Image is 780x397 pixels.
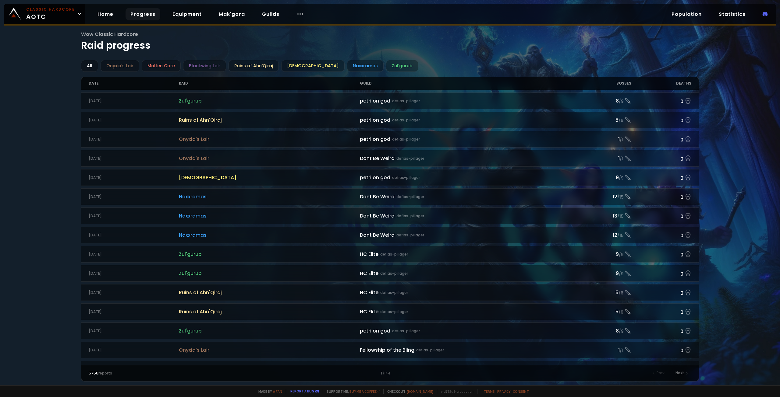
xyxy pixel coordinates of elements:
[360,231,571,239] div: Dont Be Weird
[179,231,360,239] span: Naxxramas
[360,250,571,258] div: HC Elite
[649,369,668,378] div: Prev
[571,116,631,124] div: 5
[672,369,691,378] div: Next
[571,231,631,239] div: 12
[380,271,408,276] small: defias-pillager
[631,250,692,259] div: 0
[360,327,571,335] div: petri on god
[619,99,623,105] small: / 9
[81,30,699,53] h1: Raid progress
[281,60,345,72] div: [DEMOGRAPHIC_DATA]
[26,7,75,21] span: AOTC
[179,270,360,277] span: Zul'gurub
[396,194,424,200] small: defias-pillager
[360,155,571,162] div: Dont Be Weird
[214,8,250,20] a: Mak'gora
[81,30,699,38] span: Wow Classic Hardcore
[89,232,179,238] div: [DATE]
[392,98,420,104] small: defias-pillager
[89,194,179,200] div: [DATE]
[714,8,750,20] a: Statistics
[179,77,360,90] div: Raid
[631,346,692,354] div: 0
[360,174,571,181] div: petri on god
[513,389,529,394] a: Consent
[571,308,631,315] div: 5
[179,289,360,296] span: Ruins of Ahn'Qiraj
[631,135,692,144] div: 0
[349,389,380,394] a: Buy me a coffee
[360,135,571,143] div: petri on god
[497,389,510,394] a: Privacy
[571,327,631,335] div: 8
[392,175,420,180] small: defias-pillager
[631,192,692,201] div: 0
[273,389,282,394] a: a fan
[142,60,181,72] div: Molten Core
[81,246,699,263] a: [DATE]Zul'gurubHC Elitedefias-pillager9/90
[571,250,631,258] div: 9
[631,269,692,278] div: 0
[26,7,75,12] small: Classic Hardcore
[631,116,692,124] div: 0
[81,131,699,148] a: [DATE]Onyxia's Lairpetri on goddefias-pillager1/10
[81,188,699,205] a: [DATE]NaxxramasDont Be Weirddefias-pillager12/150
[396,232,424,238] small: defias-pillager
[631,154,692,163] div: 0
[407,389,433,394] a: [DOMAIN_NAME]
[619,329,623,335] small: / 9
[81,169,699,186] a: [DATE][DEMOGRAPHIC_DATA]petri on goddefias-pillager9/90
[571,155,631,162] div: 1
[360,212,571,220] div: Dont Be Weird
[89,175,179,180] div: [DATE]
[89,137,179,142] div: [DATE]
[179,212,360,220] span: Naxxramas
[619,271,623,277] small: / 9
[347,60,384,72] div: Naxxramas
[255,389,282,394] span: Made by
[631,231,692,239] div: 0
[631,326,692,335] div: 0
[617,194,623,200] small: / 15
[89,347,179,353] div: [DATE]
[179,116,360,124] span: Ruins of Ahn'Qiraj
[380,290,408,295] small: defias-pillager
[89,98,179,104] div: [DATE]
[179,97,360,105] span: Zul'gurub
[89,371,98,376] span: 5756
[571,135,631,143] div: 1
[239,371,541,376] div: 1
[81,322,699,339] a: [DATE]Zul'gurubpetri on goddefias-pillager8/90
[126,8,160,20] a: Progress
[81,207,699,224] a: [DATE]NaxxramasDont Be Weirddefias-pillager13/150
[81,303,699,320] a: [DATE]Ruins of Ahn'QirajHC Elitedefias-pillager5/60
[571,77,631,90] div: Bosses
[101,60,139,72] div: Onyxia's Lair
[631,288,692,297] div: 0
[484,389,495,394] a: Terms
[383,389,433,394] span: Checkout
[81,112,699,128] a: [DATE]Ruins of Ahn'Qirajpetri on goddefias-pillager5/60
[617,233,623,239] small: / 15
[168,8,207,20] a: Equipment
[571,174,631,181] div: 9
[81,361,699,378] a: [DATE]Ruins of Ahn'Qirajpetri on goddefias-pillager5/60
[360,97,571,105] div: petri on god
[620,348,623,354] small: / 1
[89,213,179,219] div: [DATE]
[89,252,179,257] div: [DATE]
[571,289,631,296] div: 5
[667,8,707,20] a: Population
[396,213,424,219] small: defias-pillager
[631,211,692,220] div: 0
[360,308,571,315] div: HC Elite
[89,290,179,295] div: [DATE]
[257,8,284,20] a: Guilds
[360,77,571,90] div: Guild
[229,60,279,72] div: Ruins of Ahn'Qiraj
[81,92,699,109] a: [DATE]Zul'gurubpetri on goddefias-pillager8/90
[179,135,360,143] span: Onyxia's Lair
[89,156,179,161] div: [DATE]
[89,77,179,90] div: Date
